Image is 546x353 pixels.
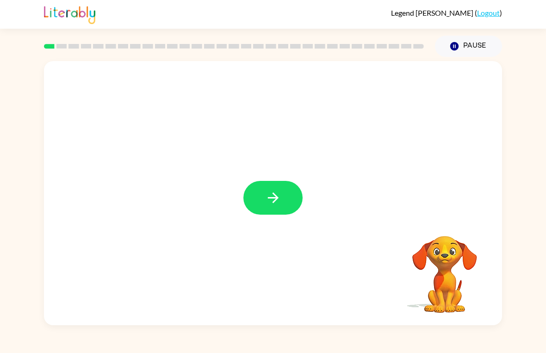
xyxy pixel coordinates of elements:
img: Literably [44,4,95,24]
video: Your browser must support playing .mp4 files to use Literably. Please try using another browser. [398,222,491,314]
div: ( ) [391,8,502,17]
span: Legend [PERSON_NAME] [391,8,475,17]
button: Pause [435,36,502,57]
a: Logout [477,8,500,17]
